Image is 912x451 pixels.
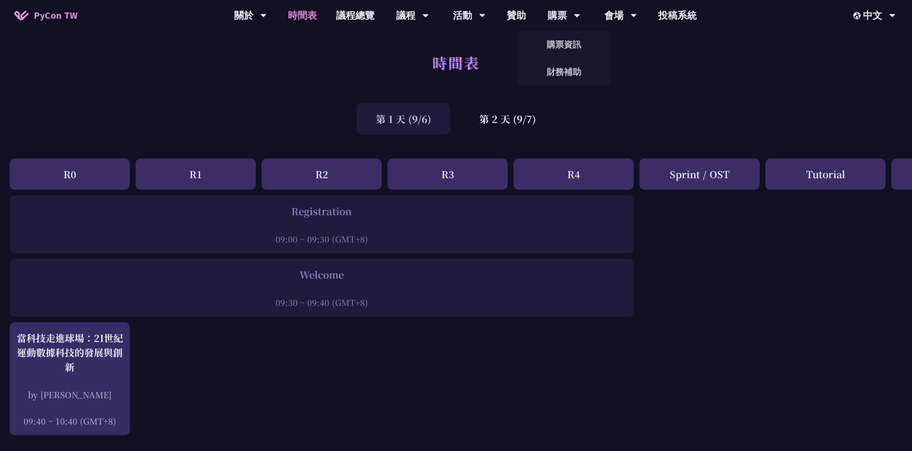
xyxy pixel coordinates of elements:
div: 09:40 ~ 10:40 (GMT+8) [14,415,125,427]
a: 財務補助 [518,61,610,83]
div: 第 1 天 (9/6) [357,103,450,134]
span: PyCon TW [34,8,77,23]
div: Tutorial [765,158,886,190]
div: 當科技走進球場：21世紀運動數據科技的發展與創新 [14,331,125,374]
a: 當科技走進球場：21世紀運動數據科技的發展與創新 by [PERSON_NAME] 09:40 ~ 10:40 (GMT+8) [14,331,125,427]
div: by [PERSON_NAME] [14,389,125,401]
div: 09:30 ~ 09:40 (GMT+8) [14,296,629,308]
div: 第 2 天 (9/7) [460,103,555,134]
img: Locale Icon [853,12,863,19]
img: Home icon of PyCon TW 2025 [14,11,29,20]
div: Registration [14,204,629,219]
div: R4 [513,158,634,190]
div: R1 [136,158,256,190]
h1: 時間表 [432,48,480,77]
div: R2 [262,158,382,190]
div: Sprint / OST [639,158,760,190]
a: 購票資訊 [518,33,610,56]
div: Welcome [14,268,629,282]
div: R3 [387,158,508,190]
a: PyCon TW [5,3,87,27]
div: R0 [10,158,130,190]
div: 09:00 ~ 09:30 (GMT+8) [14,233,629,245]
